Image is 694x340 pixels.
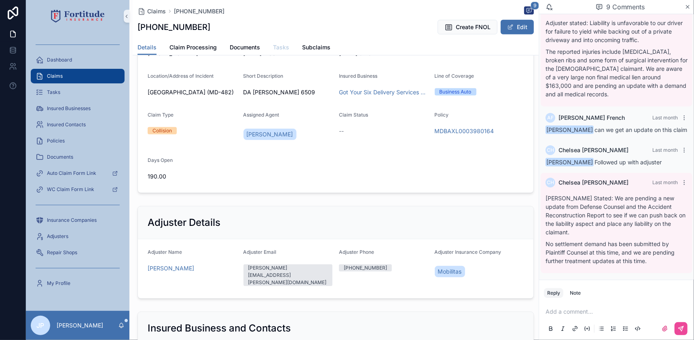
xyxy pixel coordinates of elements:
[546,126,687,133] span: can we get an update on this claim
[31,166,125,181] a: Auto Claim Form Link
[148,249,182,255] span: Adjuster Name
[570,290,581,296] div: Note
[273,40,289,56] a: Tasks
[546,194,688,236] p: [PERSON_NAME] Stated: We are pending a new update from Defense Counsel and the Accident Reconstru...
[243,73,284,79] span: Short Description
[47,217,97,223] span: Insurance Companies
[547,147,554,153] span: CH
[435,127,494,135] a: MDBAXL0003980164
[47,233,68,240] span: Adjusters
[652,179,678,185] span: Last month
[57,321,103,329] p: [PERSON_NAME]
[174,7,224,15] a: [PHONE_NUMBER]
[546,158,594,166] span: [PERSON_NAME]
[547,115,554,121] span: AF
[169,40,217,56] a: Claim Processing
[148,88,237,96] span: [GEOGRAPHIC_DATA] (MD-482)
[435,73,474,79] span: Line of Coverage
[47,154,73,160] span: Documents
[567,288,584,298] button: Note
[230,40,260,56] a: Documents
[547,179,554,186] span: CH
[339,127,344,135] span: --
[37,321,44,330] span: JP
[435,266,465,277] a: Mobilitas
[546,240,688,265] p: No settlement demand has been submitted by Plaintiff Counsel at this time, and we are pending fur...
[47,57,72,63] span: Dashboard
[302,43,330,51] span: Subclaims
[243,249,277,255] span: Adjuster Email
[247,130,293,138] span: [PERSON_NAME]
[138,40,157,55] a: Details
[148,112,173,118] span: Claim Type
[273,43,289,51] span: Tasks
[148,172,237,181] span: 190.00
[147,7,166,15] span: Claims
[559,146,628,154] span: Chelsea [PERSON_NAME]
[47,105,91,112] span: Insured Businesses
[47,249,77,256] span: Repair Shops
[606,2,645,12] span: 9 Comments
[546,159,662,166] span: Followed up with adjuster
[544,288,563,298] button: Reply
[440,88,472,96] div: Business Auto
[438,268,462,276] span: Mobilitas
[435,112,449,118] span: Policy
[138,43,157,51] span: Details
[339,88,428,96] a: Got Your Six Delivery Services LLC
[243,112,279,118] span: Assigned Agent
[31,117,125,132] a: Insured Contacts
[456,23,491,31] span: Create FNOL
[344,264,387,272] div: [PHONE_NUMBER]
[47,280,70,287] span: My Profile
[47,89,60,96] span: Tasks
[546,47,688,98] p: The reported injuries include [MEDICAL_DATA], broken ribs and some form of surgical intervention ...
[138,7,166,15] a: Claims
[339,249,374,255] span: Adjuster Phone
[243,129,296,140] a: [PERSON_NAME]
[31,276,125,291] a: My Profile
[47,186,94,193] span: WC Claim Form Link
[47,121,86,128] span: Insured Contacts
[31,182,125,197] a: WC Claim Form Link
[243,88,333,96] span: DA [PERSON_NAME] 6509
[31,213,125,227] a: Insurance Companies
[531,2,539,10] span: 9
[31,69,125,83] a: Claims
[47,138,65,144] span: Policies
[148,157,173,163] span: Days Open
[339,73,377,79] span: Insured Business
[652,147,678,153] span: Last month
[47,170,96,176] span: Auto Claim Form Link
[31,229,125,244] a: Adjusters
[438,20,497,34] button: Create FNOL
[302,40,330,56] a: Subclaims
[169,43,217,51] span: Claim Processing
[152,127,172,134] div: Collision
[31,85,125,100] a: Tasks
[559,114,625,122] span: [PERSON_NAME] French
[248,264,328,286] div: [PERSON_NAME][EMAIL_ADDRESS][PERSON_NAME][DOMAIN_NAME]
[31,101,125,116] a: Insured Businesses
[47,73,63,79] span: Claims
[524,6,534,16] button: 9
[31,245,125,260] a: Repair Shops
[339,112,368,118] span: Claim Status
[559,178,628,187] span: Chelsea [PERSON_NAME]
[31,134,125,148] a: Policies
[501,20,534,34] button: Edit
[26,32,129,301] div: scrollable content
[31,53,125,67] a: Dashboard
[546,19,688,44] p: Adjuster stated: Liability is unfavorable to our driver for failure to yield while backing out of...
[435,249,501,255] span: Adjuster Insurance Company
[230,43,260,51] span: Documents
[148,322,291,335] h2: Insured Business and Contacts
[652,115,678,121] span: Last month
[148,216,220,229] h2: Adjuster Details
[51,10,105,23] img: App logo
[148,264,194,272] a: [PERSON_NAME]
